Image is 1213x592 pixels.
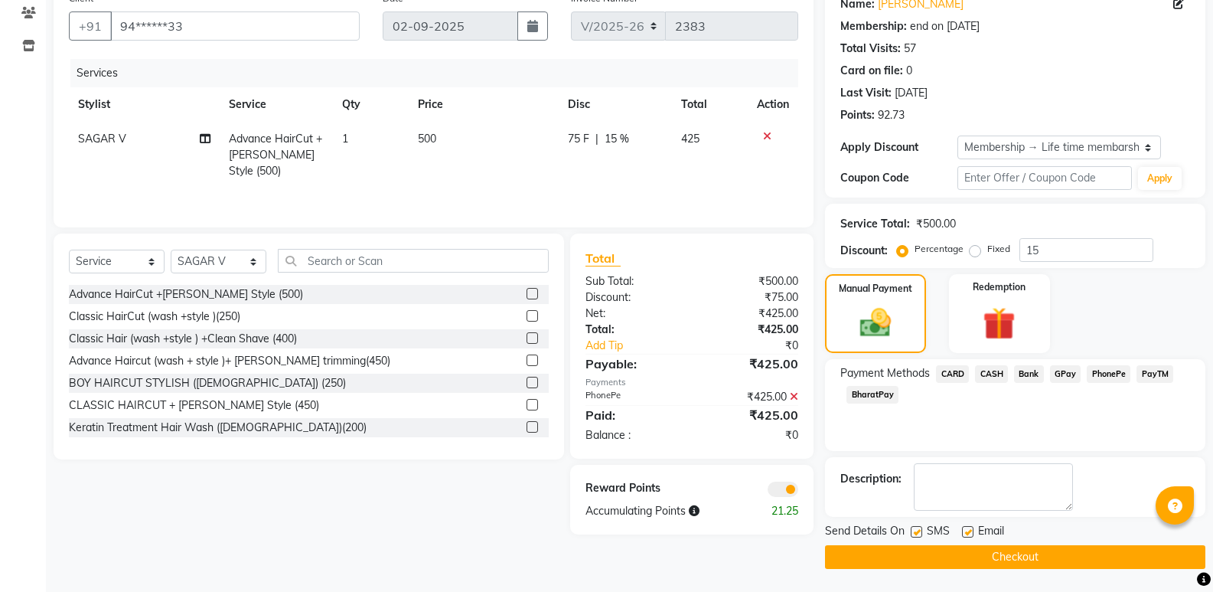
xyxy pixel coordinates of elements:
[973,303,1026,344] img: _gift.svg
[936,365,969,383] span: CARD
[574,480,692,497] div: Reward Points
[585,376,798,389] div: Payments
[69,286,303,303] div: Advance HairCut +[PERSON_NAME] Style (500)
[574,406,692,424] div: Paid:
[840,85,892,101] div: Last Visit:
[840,170,957,186] div: Coupon Code
[409,87,559,122] th: Price
[825,523,905,542] span: Send Details On
[975,365,1008,383] span: CASH
[840,471,902,487] div: Description:
[559,87,672,122] th: Disc
[69,353,390,369] div: Advance Haircut (wash + style )+ [PERSON_NAME] trimming(450)
[333,87,409,122] th: Qty
[574,338,712,354] a: Add Tip
[1087,365,1130,383] span: PhonePe
[692,289,810,306] div: ₹75.00
[672,87,748,122] th: Total
[895,85,928,101] div: [DATE]
[840,365,930,381] span: Payment Methods
[69,375,346,391] div: BOY HAIRCUT STYLISH ([DEMOGRAPHIC_DATA]) (250)
[69,11,112,41] button: +91
[574,273,692,289] div: Sub Total:
[585,250,621,267] span: Total
[69,397,319,414] div: CLASSIC HAIRCUT + [PERSON_NAME] Style (450)
[110,11,360,41] input: Search by Name/Mobile/Email/Code
[69,420,367,436] div: Keratin Treatment Hair Wash ([DEMOGRAPHIC_DATA])(200)
[840,139,957,155] div: Apply Discount
[70,59,810,87] div: Services
[957,166,1132,190] input: Enter Offer / Coupon Code
[927,523,950,542] span: SMS
[840,216,910,232] div: Service Total:
[748,87,798,122] th: Action
[846,386,898,404] span: BharatPay
[840,18,907,34] div: Membership:
[840,41,901,57] div: Total Visits:
[229,132,322,178] span: Advance HairCut +[PERSON_NAME] Style (500)
[278,249,549,273] input: Search or Scan
[692,389,810,405] div: ₹425.00
[987,242,1010,256] label: Fixed
[574,306,692,322] div: Net:
[574,322,692,338] div: Total:
[916,216,956,232] div: ₹500.00
[840,243,888,259] div: Discount:
[978,523,1004,542] span: Email
[692,306,810,322] div: ₹425.00
[850,305,901,341] img: _cash.svg
[825,545,1205,569] button: Checkout
[418,132,436,146] span: 500
[69,87,220,122] th: Stylist
[1050,365,1081,383] span: GPay
[69,309,240,325] div: Classic HairCut (wash +style )(250)
[1136,365,1173,383] span: PayTM
[712,338,810,354] div: ₹0
[574,355,692,373] div: Payable:
[568,131,589,147] span: 75 F
[220,87,333,122] th: Service
[574,503,751,519] div: Accumulating Points
[1014,365,1044,383] span: Bank
[69,331,297,347] div: Classic Hair (wash +style ) +Clean Shave (400)
[973,280,1026,294] label: Redemption
[906,63,912,79] div: 0
[574,389,692,405] div: PhonePe
[681,132,699,146] span: 425
[904,41,916,57] div: 57
[342,132,348,146] span: 1
[1138,167,1182,190] button: Apply
[840,107,875,123] div: Points:
[574,427,692,443] div: Balance :
[605,131,629,147] span: 15 %
[839,282,912,296] label: Manual Payment
[878,107,905,123] div: 92.73
[840,63,903,79] div: Card on file:
[692,273,810,289] div: ₹500.00
[910,18,980,34] div: end on [DATE]
[915,242,964,256] label: Percentage
[692,427,810,443] div: ₹0
[751,503,810,519] div: 21.25
[78,132,126,146] span: SAGAR V
[574,289,692,306] div: Discount:
[692,322,810,338] div: ₹425.00
[595,131,598,147] span: |
[692,355,810,373] div: ₹425.00
[692,406,810,424] div: ₹425.00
